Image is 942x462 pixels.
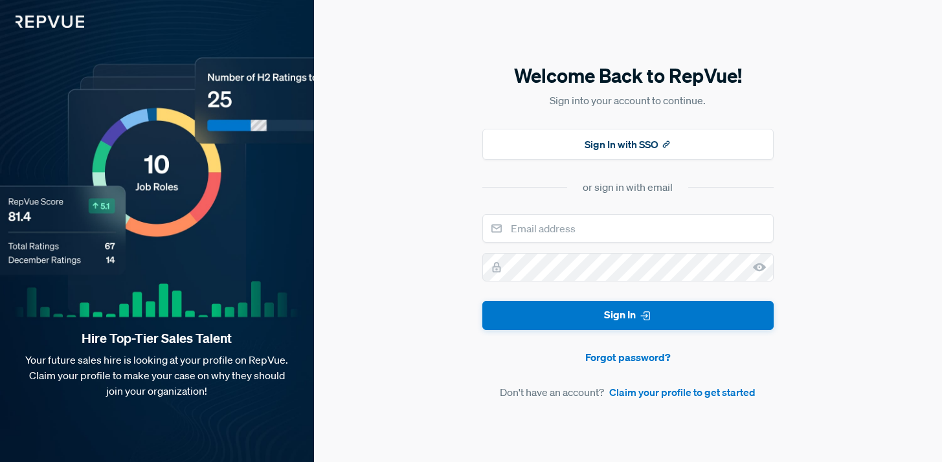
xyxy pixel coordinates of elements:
[482,384,774,400] article: Don't have an account?
[482,214,774,243] input: Email address
[482,301,774,330] button: Sign In
[482,129,774,160] button: Sign In with SSO
[21,352,293,399] p: Your future sales hire is looking at your profile on RepVue. Claim your profile to make your case...
[583,179,673,195] div: or sign in with email
[609,384,756,400] a: Claim your profile to get started
[482,349,774,365] a: Forgot password?
[482,93,774,108] p: Sign into your account to continue.
[21,330,293,347] strong: Hire Top-Tier Sales Talent
[482,62,774,89] h5: Welcome Back to RepVue!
